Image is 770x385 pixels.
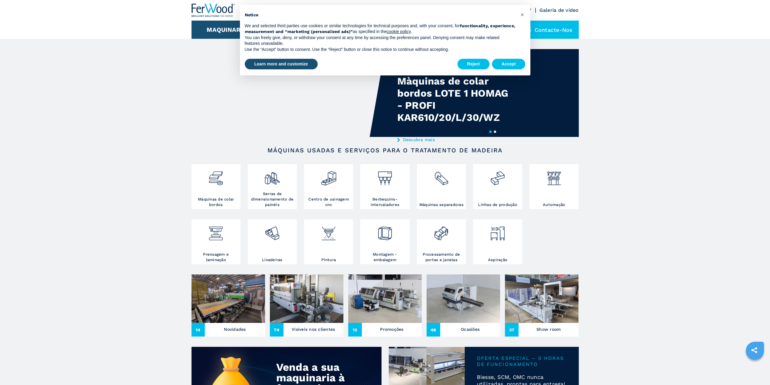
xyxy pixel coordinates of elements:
h3: Prensagem e laminação [193,252,239,263]
img: Novidades [192,274,265,323]
a: Galeria de vídeo [539,7,579,13]
img: foratrici_inseritrici_2.png [377,166,393,186]
h3: Promoções [380,325,403,334]
img: lavorazione_porte_finestre_2.png [433,221,449,241]
h3: Máquinas de colar bordos [193,197,239,207]
a: Lixadeiras [248,219,297,264]
h3: Visíveis nos clientes [292,325,335,334]
img: Ferwood [192,4,235,17]
a: Visíveis nos clientes74Visíveis nos clientes [270,274,343,337]
a: Show room37Show room [505,274,578,337]
a: Prensagem e laminação [192,219,241,264]
a: Novidades14Novidades [192,274,265,337]
img: linee_di_produzione_2.png [490,166,506,186]
img: montaggio_imballaggio_2.png [377,221,393,241]
button: Learn more and customize [245,59,318,70]
a: sharethis [747,343,762,358]
button: 1 [489,131,492,133]
img: Promoções [348,274,422,323]
h3: Montagem - embalagem [362,252,408,263]
img: centro_di_lavoro_cnc_2.png [321,166,337,186]
h3: Show room [536,325,561,334]
h3: Lixadeiras [262,257,283,263]
img: squadratrici_2.png [264,166,280,186]
strong: functionality, experience, measurement and “marketing (personalized ads)” [245,23,516,34]
a: Centro de usinagem cnc [304,164,353,209]
img: pressa-strettoia.png [208,221,224,241]
h2: Notice [245,12,516,18]
a: Processamento de portas e janelas [417,219,466,264]
a: Serras de dimensionamento de painéis [248,164,297,209]
a: cookie policy [387,29,411,34]
h3: Novidades [224,325,246,334]
a: Máquinas de colar bordos [192,164,241,209]
h3: Automação [543,202,565,207]
img: verniciatura_1.png [321,221,337,241]
img: Ocasiões [427,274,500,323]
h2: Máquinas usadas e serviços para o tratamento de madeira [211,147,559,154]
a: Descubra mais [397,137,516,142]
div: Contacte-nos [519,21,579,39]
span: 48 [427,323,440,337]
img: aspirazione_1.png [490,221,506,241]
a: Berbequins-intercaladores [360,164,409,209]
iframe: Chat [744,358,765,380]
img: Show room [505,274,578,323]
h3: Ocasiões [461,325,480,334]
button: 2 [494,131,496,133]
h3: Máquinas separadoras [419,202,464,207]
h3: Processamento de portas e janelas [418,252,464,263]
img: levigatrici_2.png [264,221,280,241]
p: You can freely give, deny, or withdraw your consent at any time by accessing the preferences pane... [245,35,516,47]
button: Close this notice [518,10,527,19]
a: Máquinas separadoras [417,164,466,209]
a: Automação [529,164,578,209]
button: Accept [492,59,526,70]
h3: Pintura [321,257,336,263]
span: 74 [270,323,283,337]
a: Linhas de produção [473,164,522,209]
span: 37 [505,323,519,337]
span: 14 [192,323,205,337]
button: Reject [457,59,490,70]
h3: Serras de dimensionamento de painéis [249,191,295,207]
h3: Aspiração [488,257,507,263]
span: × [520,11,524,18]
a: Pintura [304,219,353,264]
a: Montagem - embalagem [360,219,409,264]
img: Visíveis nos clientes [270,274,343,323]
img: automazione.png [546,166,562,186]
p: Use the “Accept” button to consent. Use the “Reject” button or close this notice to continue with... [245,47,516,53]
h3: Centro de usinagem cnc [306,197,352,207]
button: Maquinaria [207,26,247,33]
a: Promoções13Promoções [348,274,422,337]
a: Aspiração [473,219,522,264]
img: bordatrici_1.png [208,166,224,186]
h3: Berbequins-intercaladores [362,197,408,207]
video: Your browser does not support the video tag. [192,49,385,137]
h3: Linhas de produção [478,202,517,207]
p: We and selected third parties use cookies or similar technologies for technical purposes and, wit... [245,23,516,35]
a: Ocasiões48Ocasiões [427,274,500,337]
span: 13 [348,323,362,337]
img: sezionatrici_2.png [433,166,449,186]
